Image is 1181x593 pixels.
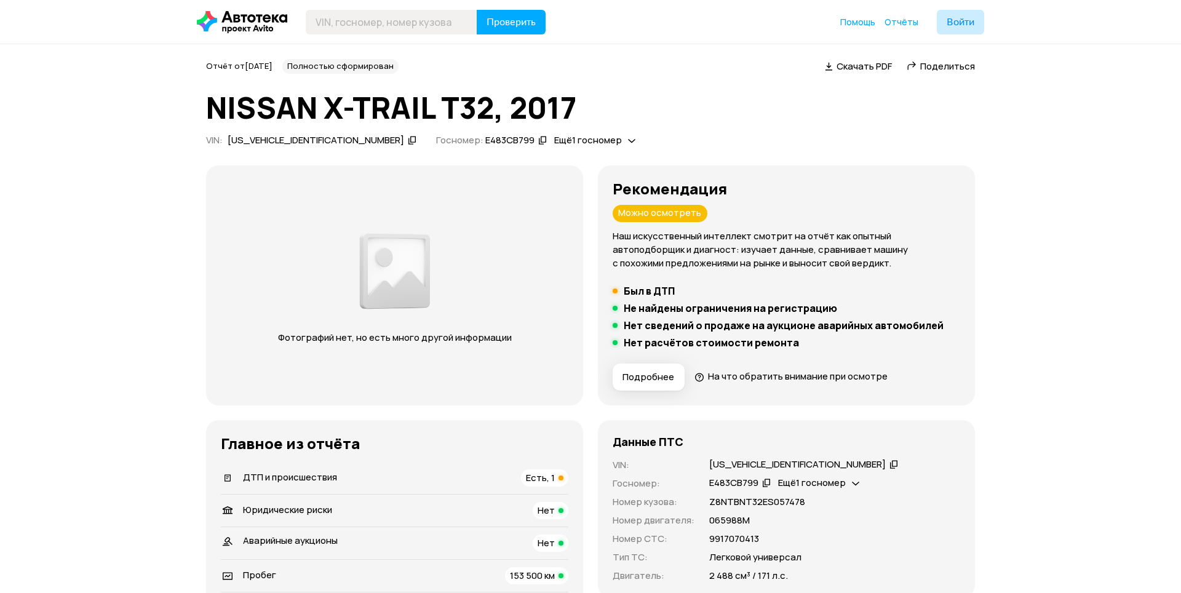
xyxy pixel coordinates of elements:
h4: Данные ПТС [613,435,683,448]
div: Е483СВ799 [709,477,758,490]
h5: Нет расчётов стоимости ремонта [624,336,799,349]
h3: Рекомендация [613,180,960,197]
span: Отчёт от [DATE] [206,60,272,71]
span: На что обратить внимание при осмотре [708,370,888,383]
div: [US_VEHICLE_IDENTIFICATION_NUMBER] [709,458,886,471]
span: ДТП и происшествия [243,471,337,484]
p: Z8NТВNТ32ЕS057478 [709,495,805,509]
span: Ещё 1 госномер [778,476,846,489]
button: Проверить [477,10,546,34]
span: Есть, 1 [526,471,555,484]
span: Нет [538,536,555,549]
span: Пробег [243,568,276,581]
h3: Главное из отчёта [221,435,568,452]
p: 065988М [709,514,750,527]
a: Скачать PDF [825,60,892,73]
span: Госномер: [436,133,483,146]
h5: Не найдены ограничения на регистрацию [624,302,837,314]
p: Госномер : [613,477,694,490]
span: Аварийные аукционы [243,534,338,547]
div: [US_VEHICLE_IDENTIFICATION_NUMBER] [228,134,404,147]
span: Подробнее [622,371,674,383]
a: На что обратить внимание при осмотре [694,370,888,383]
p: Наш искусственный интеллект смотрит на отчёт как опытный автоподборщик и диагност: изучает данные... [613,229,960,270]
input: VIN, госномер, номер кузова [306,10,477,34]
div: Е483СВ799 [485,134,535,147]
span: VIN : [206,133,223,146]
a: Отчёты [885,16,918,28]
p: VIN : [613,458,694,472]
h5: Нет сведений о продаже на аукционе аварийных автомобилей [624,319,944,332]
span: Ещё 1 госномер [554,133,622,146]
a: Поделиться [907,60,975,73]
span: Нет [538,504,555,517]
p: Легковой универсал [709,551,801,564]
p: 2 488 см³ / 171 л.с. [709,569,788,583]
span: Войти [947,17,974,27]
span: Проверить [487,17,536,27]
button: Подробнее [613,364,685,391]
div: Полностью сформирован [282,59,399,74]
span: Юридические риски [243,503,332,516]
img: d89e54fb62fcf1f0.png [356,226,434,316]
span: 153 500 км [510,569,555,582]
span: Скачать PDF [837,60,892,73]
p: Двигатель : [613,569,694,583]
p: Номер СТС : [613,532,694,546]
h5: Был в ДТП [624,285,675,297]
button: Войти [937,10,984,34]
p: Тип ТС : [613,551,694,564]
p: Номер кузова : [613,495,694,509]
h1: NISSAN X-TRAIL T32, 2017 [206,91,975,124]
p: Номер двигателя : [613,514,694,527]
span: Поделиться [920,60,975,73]
div: Можно осмотреть [613,205,707,222]
a: Помощь [840,16,875,28]
p: 9917070413 [709,532,759,546]
p: Фотографий нет, но есть много другой информации [266,331,523,344]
